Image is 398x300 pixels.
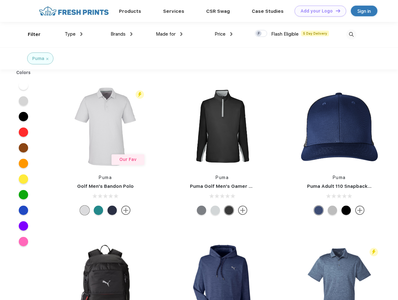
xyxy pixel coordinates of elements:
[197,206,206,215] div: Quiet Shade
[298,85,381,168] img: func=resize&h=266
[206,8,230,14] a: CSR Swag
[314,206,323,215] div: Peacoat Qut Shd
[333,175,346,180] a: Puma
[181,85,264,168] img: func=resize&h=266
[80,206,89,215] div: High Rise
[328,206,337,215] div: Quarry with Brt Whit
[32,55,44,62] div: Puma
[341,206,351,215] div: Pma Blk Pma Blk
[130,32,132,36] img: dropdown.png
[136,90,144,99] img: flash_active_toggle.svg
[156,31,176,37] span: Made for
[190,183,289,189] a: Puma Golf Men's Gamer Golf Quarter-Zip
[370,248,378,256] img: flash_active_toggle.svg
[65,31,76,37] span: Type
[94,206,103,215] div: Green Lagoon
[357,7,371,15] div: Sign in
[99,175,112,180] a: Puma
[77,183,134,189] a: Golf Men's Bandon Polo
[301,8,333,14] div: Add your Logo
[12,69,36,76] div: Colors
[224,206,234,215] div: Puma Black
[119,157,137,162] span: Our Fav
[80,32,82,36] img: dropdown.png
[336,9,340,12] img: DT
[271,31,299,37] span: Flash Eligible
[28,31,41,38] div: Filter
[216,175,229,180] a: Puma
[215,31,226,37] span: Price
[211,206,220,215] div: High Rise
[37,6,111,17] img: fo%20logo%202.webp
[351,6,377,16] a: Sign in
[180,32,182,36] img: dropdown.png
[230,32,232,36] img: dropdown.png
[301,31,329,36] span: 5 Day Delivery
[355,206,365,215] img: more.svg
[121,206,131,215] img: more.svg
[111,31,126,37] span: Brands
[346,29,356,40] img: desktop_search.svg
[64,85,147,168] img: func=resize&h=266
[46,58,48,60] img: filter_cancel.svg
[238,206,247,215] img: more.svg
[163,8,184,14] a: Services
[107,206,117,215] div: Navy Blazer
[119,8,141,14] a: Products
